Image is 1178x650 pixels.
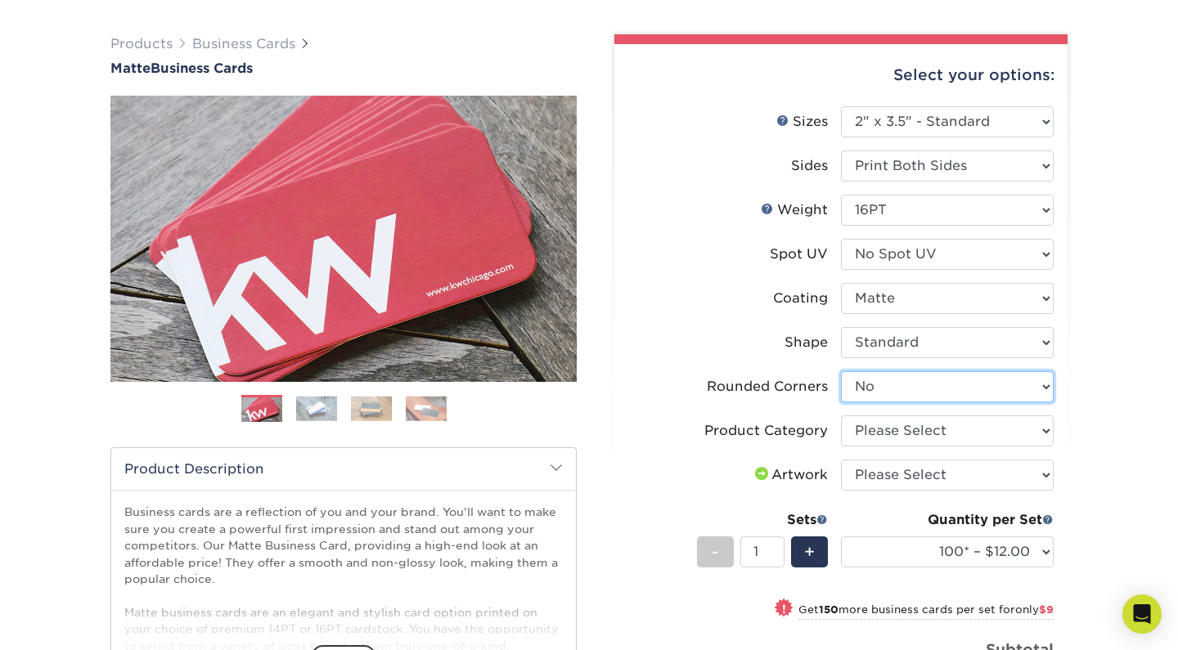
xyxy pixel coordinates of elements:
[110,36,173,52] a: Products
[110,61,577,76] h1: Business Cards
[110,61,151,76] span: Matte
[798,603,1054,620] small: Get more business cards per set for
[110,6,577,472] img: Matte 01
[627,44,1054,106] div: Select your options:
[296,396,337,421] img: Business Cards 02
[782,600,786,617] span: !
[1039,603,1054,616] span: $9
[776,112,828,132] div: Sizes
[770,244,828,264] div: Spot UV
[704,421,828,441] div: Product Category
[1122,594,1162,634] div: Open Intercom Messenger
[351,396,392,421] img: Business Cards 03
[791,156,828,176] div: Sides
[1015,603,1054,616] span: only
[192,36,295,52] a: Business Cards
[804,540,815,564] span: +
[241,389,282,430] img: Business Cards 01
[712,540,719,564] span: -
[785,333,828,352] div: Shape
[697,510,828,530] div: Sets
[773,289,828,308] div: Coating
[111,448,576,490] h2: Product Description
[110,61,577,76] a: MatteBusiness Cards
[819,603,839,616] strong: 150
[707,377,828,397] div: Rounded Corners
[841,510,1054,530] div: Quantity per Set
[406,396,447,421] img: Business Cards 04
[752,465,828,485] div: Artwork
[761,200,828,220] div: Weight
